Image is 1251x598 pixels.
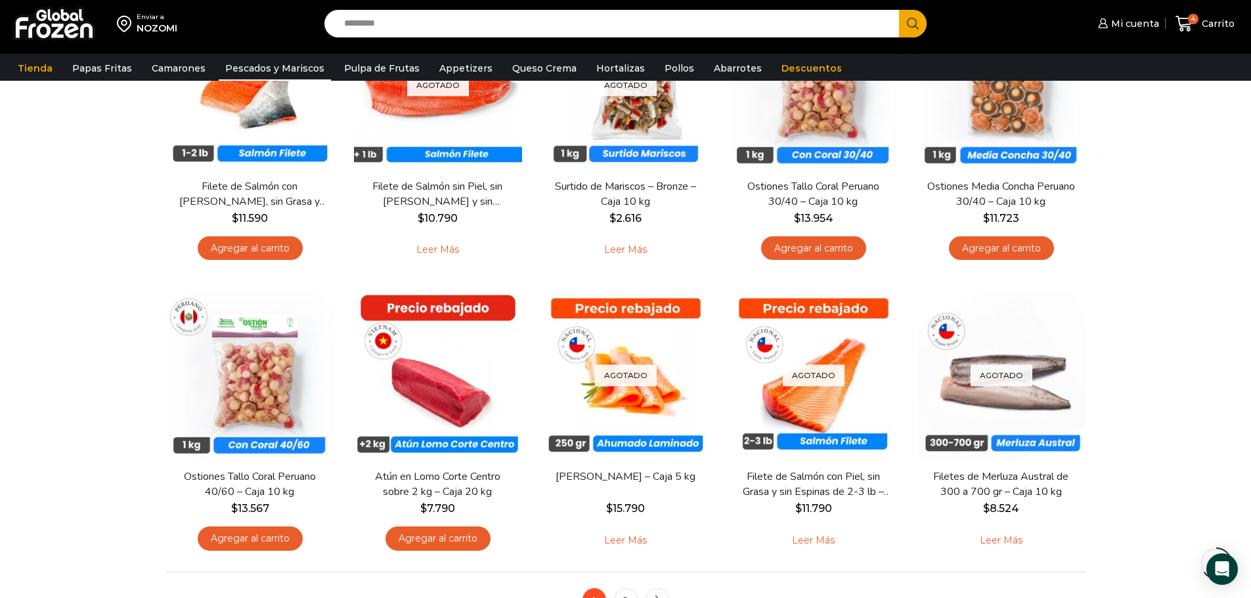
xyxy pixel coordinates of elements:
[198,526,303,551] a: Agregar al carrito: “Ostiones Tallo Coral Peruano 40/60 - Caja 10 kg”
[506,56,583,81] a: Queso Crema
[1188,14,1198,24] span: 4
[362,469,513,500] a: Atún en Lomo Corte Centro sobre 2 kg – Caja 20 kg
[783,364,845,386] p: Agotado
[174,469,325,500] a: Ostiones Tallo Coral Peruano 40/60 – Caja 10 kg
[418,212,424,224] span: $
[959,526,1043,554] a: Leé más sobre “Filetes de Merluza Austral de 300 a 700 gr - Caja 10 kg”
[219,56,331,81] a: Pescados y Mariscos
[550,179,701,209] a: Surtido de Mariscos – Bronze – Caja 10 kg
[737,469,889,500] a: Filete de Salmón con Piel, sin Grasa y sin Espinas de 2-3 lb – Premium – Caja 10 kg
[606,502,645,515] bdi: 15.790
[584,236,667,264] a: Leé más sobre “Surtido de Mariscos - Bronze - Caja 10 kg”
[590,56,651,81] a: Hortalizas
[174,179,325,209] a: Filete de Salmón con [PERSON_NAME], sin Grasa y sin Espinas 1-2 lb – Caja 10 Kg
[794,212,833,224] bdi: 13.954
[794,212,801,224] span: $
[1108,17,1159,30] span: Mi cuenta
[550,469,701,484] a: [PERSON_NAME] – Caja 5 kg
[772,526,855,554] a: Leé más sobre “Filete de Salmón con Piel, sin Grasa y sin Espinas de 2-3 lb - Premium - Caja 10 kg”
[11,56,59,81] a: Tienda
[949,236,1054,261] a: Agregar al carrito: “Ostiones Media Concha Peruano 30/40 - Caja 10 kg”
[1095,11,1159,37] a: Mi cuenta
[707,56,768,81] a: Abarrotes
[232,212,268,224] bdi: 11.590
[983,502,1019,515] bdi: 8.524
[396,236,479,264] a: Leé más sobre “Filete de Salmón sin Piel, sin Grasa y sin Espinas – Caja 10 Kg”
[117,12,137,35] img: address-field-icon.svg
[198,236,303,261] a: Agregar al carrito: “Filete de Salmón con Piel, sin Grasa y sin Espinas 1-2 lb – Caja 10 Kg”
[338,56,426,81] a: Pulpa de Frutas
[433,56,499,81] a: Appetizers
[737,179,889,209] a: Ostiones Tallo Coral Peruano 30/40 – Caja 10 kg
[1206,553,1238,585] div: Open Intercom Messenger
[232,212,238,224] span: $
[418,212,458,224] bdi: 10.790
[795,502,802,515] span: $
[420,502,455,515] bdi: 7.790
[609,212,616,224] span: $
[658,56,701,81] a: Pollos
[971,364,1032,386] p: Agotado
[795,502,832,515] bdi: 11.790
[385,526,491,551] a: Agregar al carrito: “Atún en Lomo Corte Centro sobre 2 kg - Caja 20 kg”
[1198,17,1235,30] span: Carrito
[362,179,513,209] a: Filete de Salmón sin Piel, sin [PERSON_NAME] y sin [PERSON_NAME] – Caja 10 Kg
[925,469,1076,500] a: Filetes de Merluza Austral de 300 a 700 gr – Caja 10 kg
[761,236,866,261] a: Agregar al carrito: “Ostiones Tallo Coral Peruano 30/40 - Caja 10 kg”
[606,502,613,515] span: $
[775,56,848,81] a: Descuentos
[66,56,139,81] a: Papas Fritas
[899,10,927,37] button: Search button
[595,74,657,96] p: Agotado
[420,502,427,515] span: $
[231,502,238,515] span: $
[609,212,642,224] bdi: 2.616
[1172,9,1238,39] a: 4 Carrito
[137,12,177,22] div: Enviar a
[407,74,469,96] p: Agotado
[595,364,657,386] p: Agotado
[137,22,177,35] div: NOZOMI
[983,212,990,224] span: $
[584,526,667,554] a: Leé más sobre “Salmón Ahumado Laminado - Caja 5 kg”
[983,212,1019,224] bdi: 11.723
[983,502,990,515] span: $
[145,56,212,81] a: Camarones
[231,502,269,515] bdi: 13.567
[925,179,1076,209] a: Ostiones Media Concha Peruano 30/40 – Caja 10 kg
